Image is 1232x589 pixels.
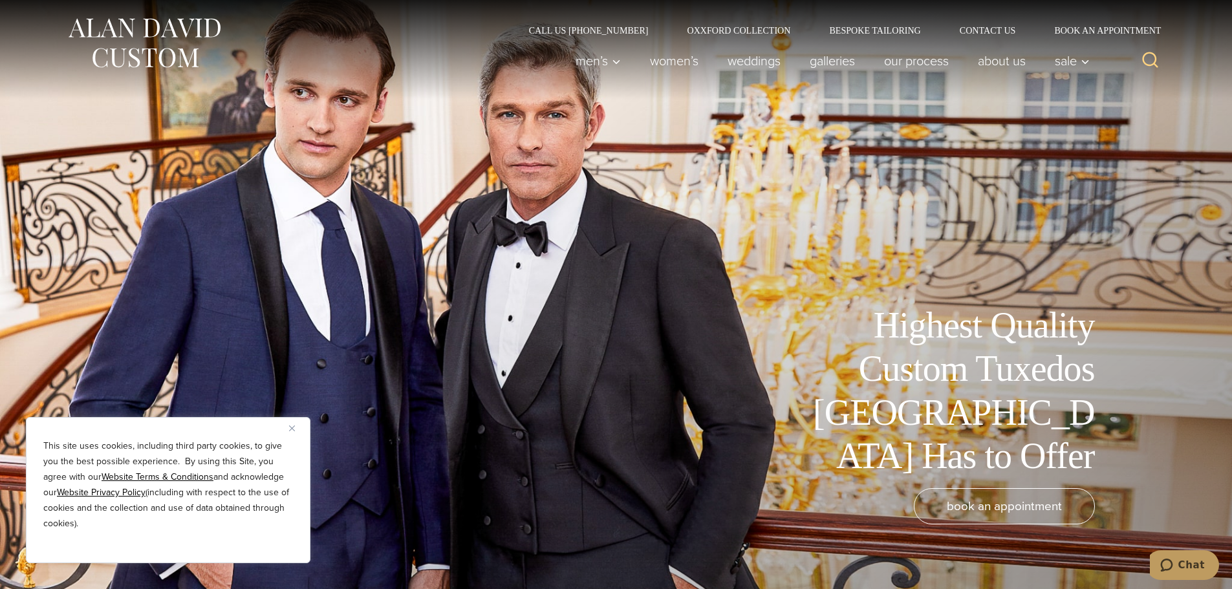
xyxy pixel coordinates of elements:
[1150,550,1219,583] iframe: Opens a widget where you can chat to one of our agents
[67,14,222,72] img: Alan David Custom
[1035,26,1165,35] a: Book an Appointment
[795,48,869,74] a: Galleries
[713,48,795,74] a: weddings
[667,26,810,35] a: Oxxford Collection
[963,48,1040,74] a: About Us
[510,26,1166,35] nav: Secondary Navigation
[289,420,305,436] button: Close
[635,48,713,74] a: Women’s
[940,26,1035,35] a: Contact Us
[561,48,635,74] button: Child menu of Men’s
[810,26,940,35] a: Bespoke Tailoring
[947,497,1062,515] span: book an appointment
[510,26,668,35] a: Call Us [PHONE_NUMBER]
[43,438,293,531] p: This site uses cookies, including third party cookies, to give you the best possible experience. ...
[289,425,295,431] img: Close
[1135,45,1166,76] button: View Search Form
[869,48,963,74] a: Our Process
[1040,48,1096,74] button: Sale sub menu toggle
[561,48,1096,74] nav: Primary Navigation
[804,304,1095,478] h1: Highest Quality Custom Tuxedos [GEOGRAPHIC_DATA] Has to Offer
[102,470,213,484] a: Website Terms & Conditions
[57,486,146,499] a: Website Privacy Policy
[914,488,1095,524] a: book an appointment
